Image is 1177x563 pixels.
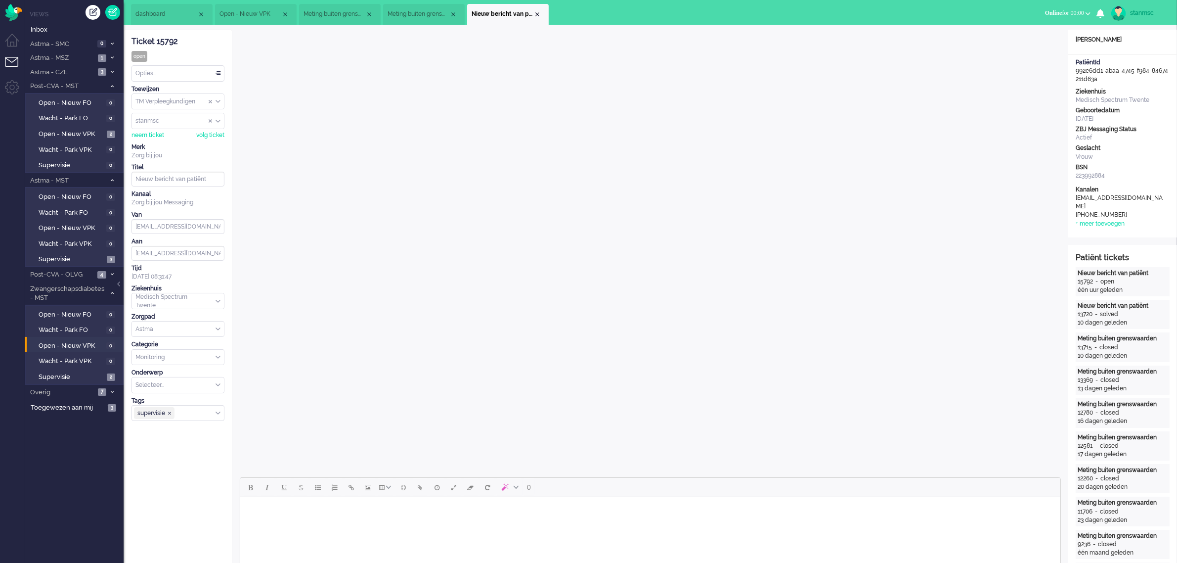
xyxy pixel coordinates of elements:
span: Inbox [31,25,124,35]
span: 0 [97,40,106,47]
div: 16 dagen geleden [1078,417,1168,425]
span: Astma - MST [29,176,105,186]
span: Open - Nieuw VPK [39,130,104,139]
div: Meting buiten grenswaarden [1078,368,1168,376]
div: - [1092,310,1100,319]
div: Aan [131,237,224,246]
div: Close tab [533,10,541,18]
span: 0 [106,327,115,334]
a: Omnidesk [5,6,22,14]
div: één maand geleden [1078,549,1168,557]
li: Dashboard menu [5,34,27,56]
div: Medisch Spectrum Twente [1076,96,1170,104]
a: Wacht - Park VPK 0 [29,355,123,366]
div: PatiëntId [1076,58,1170,67]
div: ZBJ Messaging Status [1076,125,1170,134]
div: 10 dagen geleden [1078,319,1168,327]
div: - [1092,343,1099,352]
li: 15325 [299,4,381,25]
div: Meting buiten grenswaarden [1078,532,1168,540]
li: Tickets menu [5,57,27,79]
a: Open - Nieuw VPK 0 [29,222,123,233]
span: Wacht - Park VPK [39,239,104,249]
a: Wacht - Park VPK 0 [29,238,123,249]
span: Supervisie [39,373,104,382]
div: closed [1098,540,1117,549]
a: Quick Ticket [105,5,120,20]
div: Titel [131,163,224,172]
div: 13 dagen geleden [1078,384,1168,393]
button: Onlinefor 00:00 [1039,6,1096,20]
button: Bullet list [309,479,326,496]
span: 3 [98,68,106,76]
a: Toegewezen aan mij 3 [29,402,124,413]
div: 23 dagen geleden [1078,516,1168,524]
span: 4 [97,271,106,279]
div: Geboortedatum [1076,106,1170,115]
span: Online [1045,9,1062,16]
div: Close tab [365,10,373,18]
span: 0 [106,146,115,153]
div: Onderwerp [131,369,224,377]
div: stanmsc [1130,8,1167,18]
span: 3 [107,256,115,263]
button: Add attachment [412,479,429,496]
div: closed [1100,508,1119,516]
span: Wacht - Park VPK [39,357,104,366]
button: Bold [242,479,259,496]
div: Close tab [197,10,205,18]
button: Insert/edit image [360,479,377,496]
span: Open - Nieuw FO [39,310,104,320]
div: [DATE] 08:31:47 [131,264,224,281]
button: Reset content [479,479,496,496]
div: Creëer ticket [86,5,100,20]
a: Supervisie 0 [29,159,123,170]
span: 0 [106,358,115,365]
div: 12780 [1078,409,1093,417]
button: Clear formatting [462,479,479,496]
a: Open - Nieuw FO 0 [29,309,123,320]
div: Assign Group [131,94,224,110]
button: Emoticons [395,479,412,496]
span: 0 [106,311,115,319]
div: open [131,51,147,62]
div: Tags [131,397,224,405]
div: Meting buiten grenswaarden [1078,334,1168,343]
span: Overig [29,388,95,397]
span: 0 [106,209,115,217]
span: Supervisie [39,161,104,170]
div: Tijd [131,264,224,273]
span: supervisie ❎ [134,407,174,419]
div: 13715 [1078,343,1092,352]
span: 3 [108,404,116,412]
img: avatar [1111,6,1126,21]
div: Geslacht [1076,144,1170,152]
li: 15792 [467,4,549,25]
img: flow_omnibird.svg [5,4,22,21]
li: View [215,4,297,25]
a: Supervisie 2 [29,371,123,382]
div: Meting buiten grenswaarden [1078,400,1168,409]
span: Wacht - Park VPK [39,145,104,155]
div: Toewijzen [131,85,224,94]
span: 0 [106,162,115,169]
div: Zorg bij jou Messaging [131,198,224,207]
div: Close tab [449,10,457,18]
span: Astma - SMC [29,40,94,49]
div: Nieuw bericht van patiënt [1078,302,1168,310]
div: [EMAIL_ADDRESS][DOMAIN_NAME] [1076,194,1165,211]
span: Post-CVA - OLVG [29,270,94,280]
div: Meting buiten grenswaarden [1078,466,1168,474]
button: Numbered list [326,479,343,496]
span: Nieuw bericht van patiënt [472,10,533,18]
span: dashboard [135,10,197,18]
div: Nieuw bericht van patiënt [1078,269,1168,278]
span: Post-CVA - MST [29,82,105,91]
span: Open - Nieuw FO [39,192,104,202]
button: Insert/edit link [343,479,360,496]
div: - [1092,442,1100,450]
div: + meer toevoegen [1076,220,1125,228]
div: Zorg bij jou [131,151,224,160]
div: [PERSON_NAME] [1068,36,1177,44]
div: - [1093,409,1100,417]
